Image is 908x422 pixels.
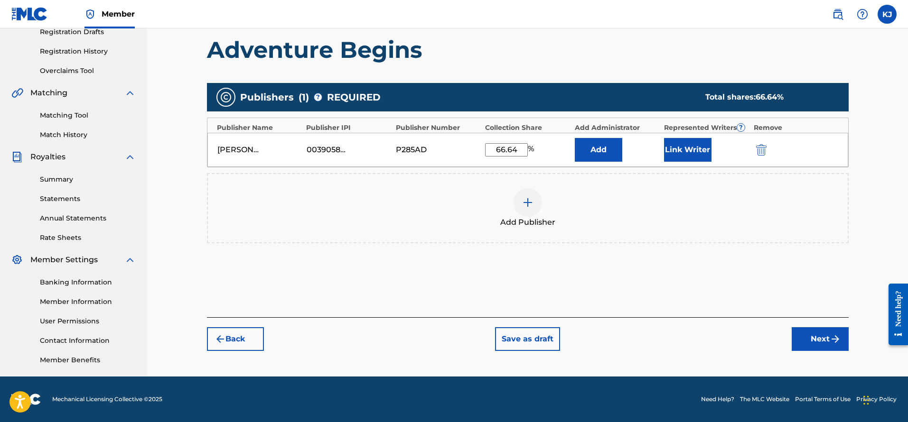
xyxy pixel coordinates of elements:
[754,123,839,133] div: Remove
[40,130,136,140] a: Match History
[207,36,849,64] h1: Adventure Begins
[863,386,869,414] div: Drag
[327,90,381,104] span: REQUIRED
[495,327,560,351] button: Save as draft
[881,276,908,353] iframe: Resource Center
[11,151,23,163] img: Royalties
[664,138,711,162] button: Link Writer
[207,327,264,351] button: Back
[306,123,391,133] div: Publisher IPI
[705,92,830,103] div: Total shares:
[878,5,897,24] div: User Menu
[299,90,309,104] span: ( 1 )
[30,254,98,266] span: Member Settings
[124,254,136,266] img: expand
[828,5,847,24] a: Public Search
[40,174,136,184] a: Summary
[792,327,849,351] button: Next
[220,92,232,103] img: publishers
[522,197,534,208] img: add
[30,151,66,163] span: Royalties
[40,110,136,120] a: Matching Tool
[215,333,226,345] img: 7ee5dd4eb1f8a8e3ef2f.svg
[830,333,841,345] img: f7272a7cc735f4ea7f67.svg
[40,355,136,365] a: Member Benefits
[795,395,851,404] a: Portal Terms of Use
[84,9,96,20] img: Top Rightsholder
[396,123,481,133] div: Publisher Number
[40,27,136,37] a: Registration Drafts
[40,213,136,223] a: Annual Statements
[485,123,570,133] div: Collection Share
[856,395,897,404] a: Privacy Policy
[664,123,749,133] div: Represented Writers
[861,376,908,422] iframe: Chat Widget
[11,394,41,405] img: logo
[40,297,136,307] a: Member Information
[528,143,536,156] span: %
[575,123,660,133] div: Add Administrator
[11,254,23,266] img: Member Settings
[40,46,136,56] a: Registration History
[240,90,294,104] span: Publishers
[217,123,302,133] div: Publisher Name
[124,151,136,163] img: expand
[737,124,745,131] span: ?
[11,7,48,21] img: MLC Logo
[52,395,162,404] span: Mechanical Licensing Collective © 2025
[740,395,789,404] a: The MLC Website
[701,395,734,404] a: Need Help?
[832,9,843,20] img: search
[756,92,784,101] span: 66.64 %
[102,9,135,19] span: Member
[500,217,555,228] span: Add Publisher
[857,9,868,20] img: help
[314,93,322,101] span: ?
[40,336,136,346] a: Contact Information
[756,144,767,156] img: 12a2ab48e56ec057fbd8.svg
[40,194,136,204] a: Statements
[40,233,136,243] a: Rate Sheets
[40,316,136,326] a: User Permissions
[40,277,136,287] a: Banking Information
[575,138,622,162] button: Add
[853,5,872,24] div: Help
[124,87,136,99] img: expand
[40,66,136,76] a: Overclaims Tool
[30,87,67,99] span: Matching
[11,87,23,99] img: Matching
